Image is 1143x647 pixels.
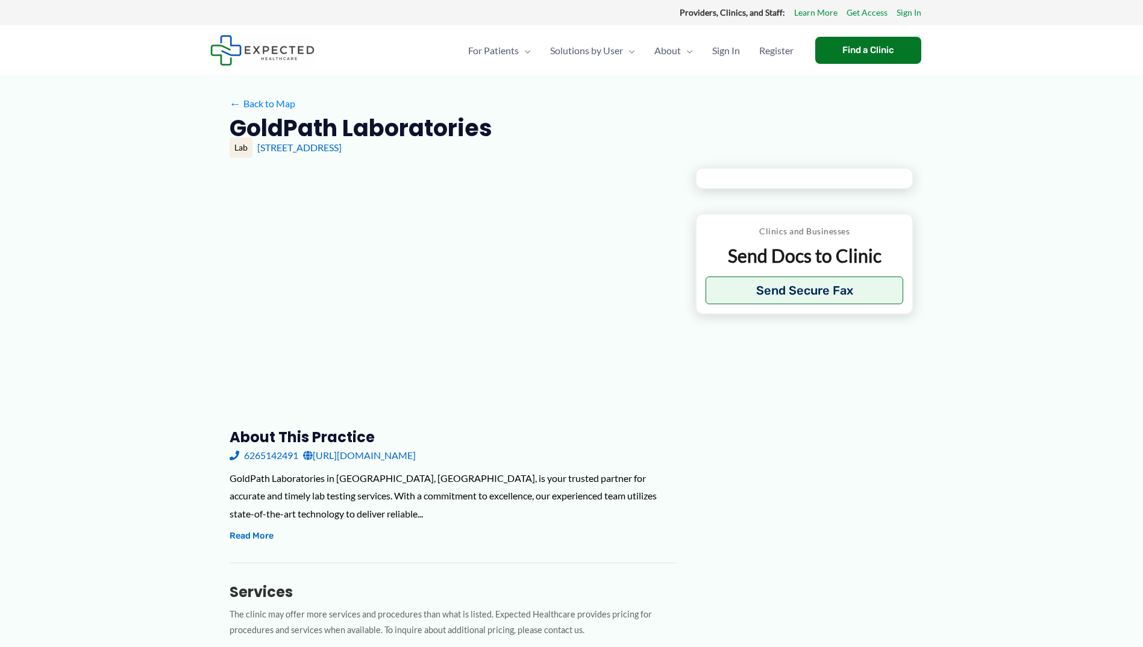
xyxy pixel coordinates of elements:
h3: Services [230,583,676,601]
a: [URL][DOMAIN_NAME] [303,446,416,464]
span: ← [230,98,241,109]
a: Sign In [897,5,921,20]
a: Find a Clinic [815,37,921,64]
span: Register [759,30,794,72]
p: Clinics and Businesses [706,223,904,239]
a: Learn More [794,5,838,20]
h2: GoldPath Laboratories [230,113,492,143]
button: Read More [230,529,274,543]
p: Send Docs to Clinic [706,244,904,267]
p: The clinic may offer more services and procedures than what is listed. Expected Healthcare provid... [230,607,676,639]
a: Solutions by UserMenu Toggle [540,30,645,72]
a: ←Back to Map [230,95,295,113]
span: For Patients [468,30,519,72]
span: Menu Toggle [519,30,531,72]
a: Get Access [847,5,888,20]
span: Solutions by User [550,30,623,72]
div: Lab [230,137,252,158]
a: [STREET_ADDRESS] [257,142,342,153]
span: Menu Toggle [623,30,635,72]
div: GoldPath Laboratories in [GEOGRAPHIC_DATA], [GEOGRAPHIC_DATA], is your trusted partner for accura... [230,469,676,523]
h3: About this practice [230,428,676,446]
strong: Providers, Clinics, and Staff: [680,7,785,17]
button: Send Secure Fax [706,277,904,304]
span: Menu Toggle [681,30,693,72]
a: For PatientsMenu Toggle [459,30,540,72]
a: Register [750,30,803,72]
a: Sign In [703,30,750,72]
img: Expected Healthcare Logo - side, dark font, small [210,35,315,66]
a: 6265142491 [230,446,298,464]
span: Sign In [712,30,740,72]
nav: Primary Site Navigation [459,30,803,72]
span: About [654,30,681,72]
a: AboutMenu Toggle [645,30,703,72]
